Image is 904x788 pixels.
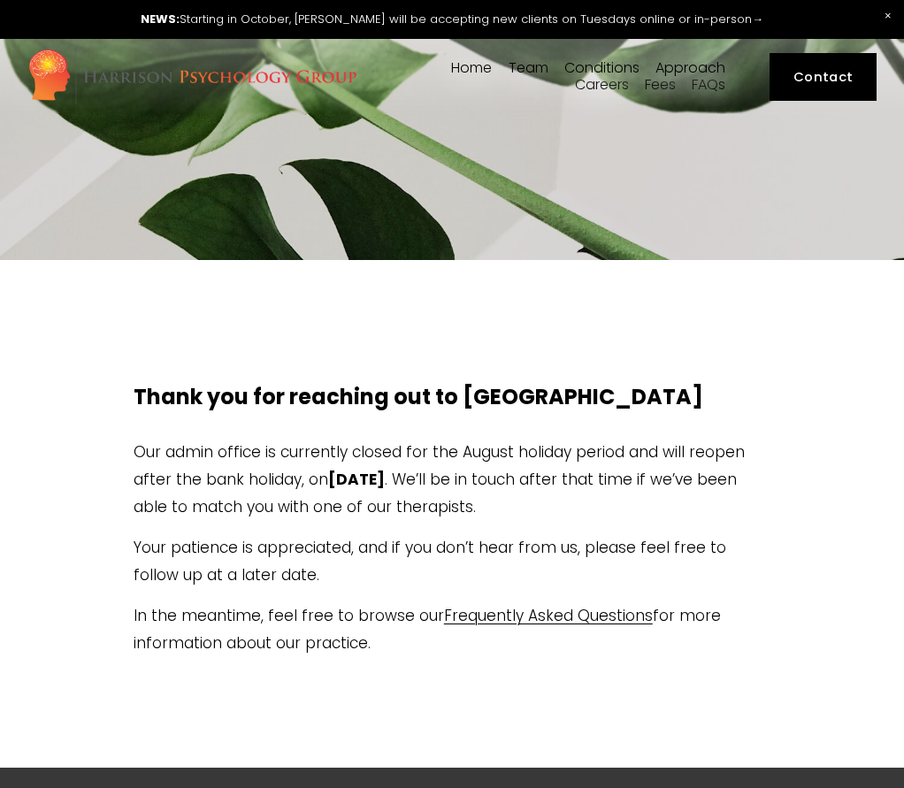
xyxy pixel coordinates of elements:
[451,60,492,77] a: Home
[655,60,725,77] a: folder dropdown
[692,77,725,94] a: FAQs
[564,61,640,75] span: Conditions
[27,48,357,105] img: Harrison Psychology Group
[134,602,771,656] p: In the meantime, feel free to browse our for more information about our practice.
[770,53,877,102] a: Contact
[645,77,676,94] a: Fees
[134,382,703,411] strong: Thank you for reaching out to [GEOGRAPHIC_DATA]
[655,61,725,75] span: Approach
[134,534,771,588] p: Your patience is appreciated, and if you don’t hear from us, please feel free to follow up at a l...
[444,605,653,626] a: Frequently Asked Questions
[509,60,548,77] a: folder dropdown
[509,61,548,75] span: Team
[328,469,385,490] strong: [DATE]
[575,77,629,94] a: Careers
[134,439,771,520] p: Our admin office is currently closed for the August holiday period and will reopen after the bank...
[564,60,640,77] a: folder dropdown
